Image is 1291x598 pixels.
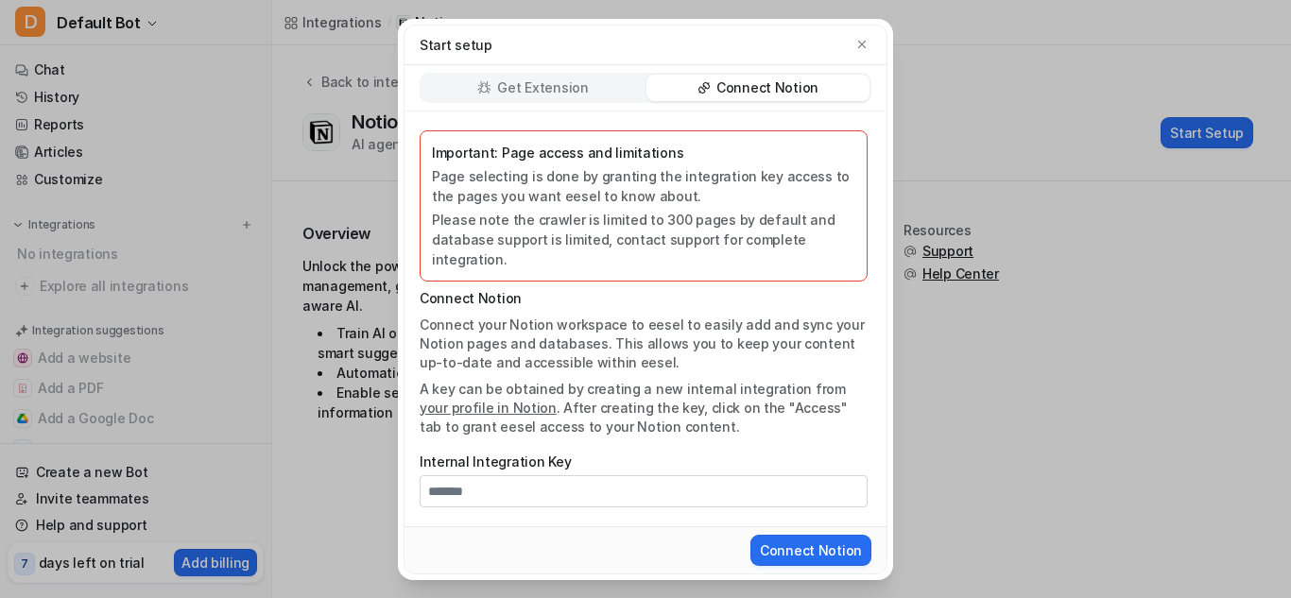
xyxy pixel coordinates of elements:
[420,35,492,55] p: Start setup
[716,78,818,97] p: Connect Notion
[420,289,868,308] p: Connect Notion
[420,380,868,436] p: A key can be obtained by creating a new internal integration from . After creating the key, click...
[420,400,557,416] a: your profile in Notion
[750,535,871,566] button: Connect Notion
[432,166,855,206] p: Page selecting is done by granting the integration key access to the pages you want eesel to know...
[432,210,855,269] p: Please note the crawler is limited to 300 pages by default and database support is limited, conta...
[497,78,588,97] p: Get Extension
[420,316,868,372] p: Connect your Notion workspace to eesel to easily add and sync your Notion pages and databases. Th...
[420,452,868,471] label: Internal Integration Key
[432,143,855,162] p: Important: Page access and limitations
